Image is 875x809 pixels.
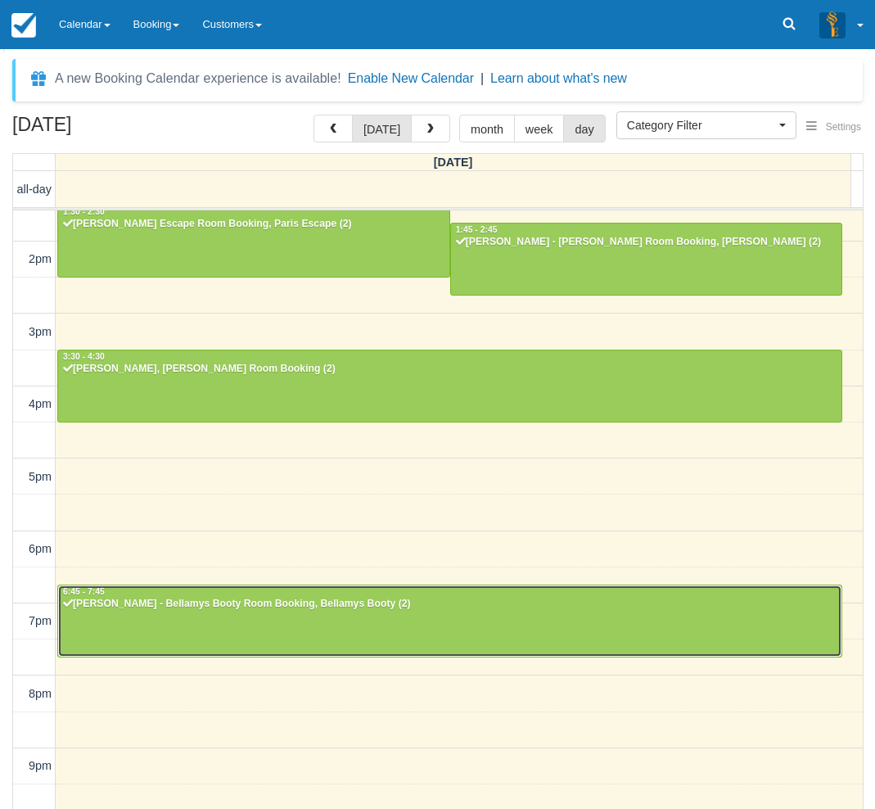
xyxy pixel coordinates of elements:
[17,183,52,196] span: all-day
[29,252,52,265] span: 2pm
[63,587,105,596] span: 6:45 - 7:45
[480,71,484,85] span: |
[456,225,498,234] span: 1:45 - 2:45
[55,69,341,88] div: A new Booking Calendar experience is available!
[563,115,605,142] button: day
[348,70,474,87] button: Enable New Calendar
[29,759,52,772] span: 9pm
[57,205,450,277] a: 1:30 - 2:30[PERSON_NAME] Escape Room Booking, Paris Escape (2)
[11,13,36,38] img: checkfront-main-nav-mini-logo.png
[62,218,445,231] div: [PERSON_NAME] Escape Room Booking, Paris Escape (2)
[616,111,796,139] button: Category Filter
[352,115,412,142] button: [DATE]
[796,115,871,139] button: Settings
[29,325,52,338] span: 3pm
[12,115,219,145] h2: [DATE]
[455,236,838,249] div: [PERSON_NAME] - [PERSON_NAME] Room Booking, [PERSON_NAME] (2)
[29,397,52,410] span: 4pm
[29,687,52,700] span: 8pm
[450,223,843,295] a: 1:45 - 2:45[PERSON_NAME] - [PERSON_NAME] Room Booking, [PERSON_NAME] (2)
[62,598,837,611] div: [PERSON_NAME] - Bellamys Booty Room Booking, Bellamys Booty (2)
[627,117,775,133] span: Category Filter
[459,115,515,142] button: month
[63,352,105,361] span: 3:30 - 4:30
[57,585,842,657] a: 6:45 - 7:45[PERSON_NAME] - Bellamys Booty Room Booking, Bellamys Booty (2)
[29,470,52,483] span: 5pm
[63,207,105,216] span: 1:30 - 2:30
[57,350,842,422] a: 3:30 - 4:30[PERSON_NAME], [PERSON_NAME] Room Booking (2)
[62,363,837,376] div: [PERSON_NAME], [PERSON_NAME] Room Booking (2)
[826,121,861,133] span: Settings
[490,71,627,85] a: Learn about what's new
[29,542,52,555] span: 6pm
[434,156,473,169] span: [DATE]
[29,614,52,627] span: 7pm
[514,115,565,142] button: week
[819,11,846,38] img: A3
